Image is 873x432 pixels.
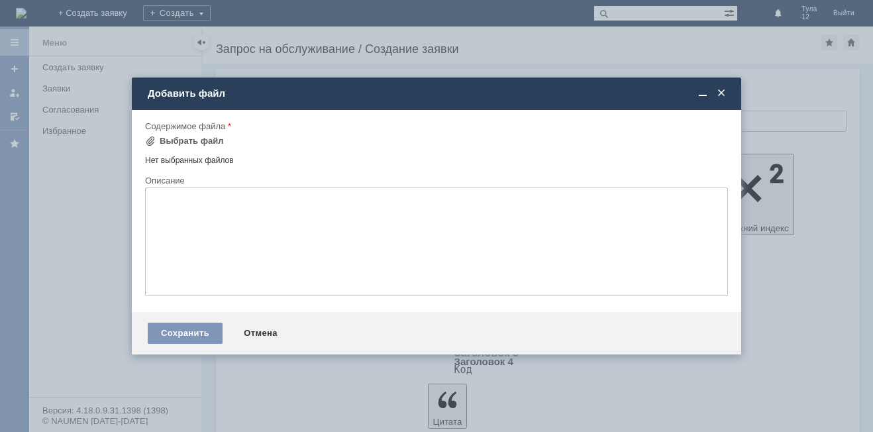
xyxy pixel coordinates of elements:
div: Добавить файл [148,87,728,99]
span: Закрыть [715,87,728,99]
div: Прошу удалить отложенные чеки за [DATE]. [5,5,193,27]
div: Содержимое файла [145,122,725,131]
span: Свернуть (Ctrl + M) [696,87,709,99]
div: Описание [145,176,725,185]
div: Нет выбранных файлов [145,150,728,166]
div: Выбрать файл [160,136,224,146]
